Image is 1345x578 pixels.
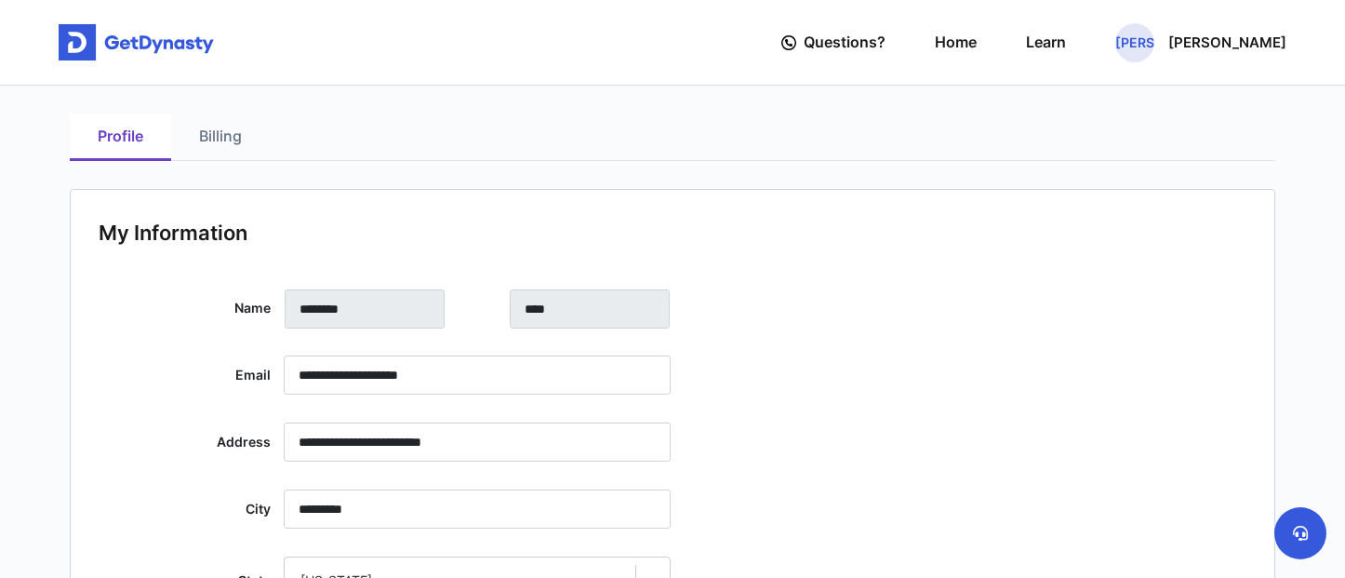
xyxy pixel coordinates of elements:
[70,114,171,161] a: Profile
[804,25,886,60] span: Questions?
[99,220,247,247] span: My Information
[171,114,270,161] a: Billing
[99,356,271,395] label: Email
[99,490,271,529] label: City
[99,289,271,328] label: Name
[781,16,886,69] a: Questions?
[1115,23,1154,62] span: [PERSON_NAME]
[99,423,271,462] label: Address
[935,16,977,69] a: Home
[1026,16,1066,69] a: Learn
[1115,23,1286,62] button: [PERSON_NAME][PERSON_NAME]
[1168,35,1286,50] p: [PERSON_NAME]
[59,24,214,61] img: Get started for free with Dynasty Trust Company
